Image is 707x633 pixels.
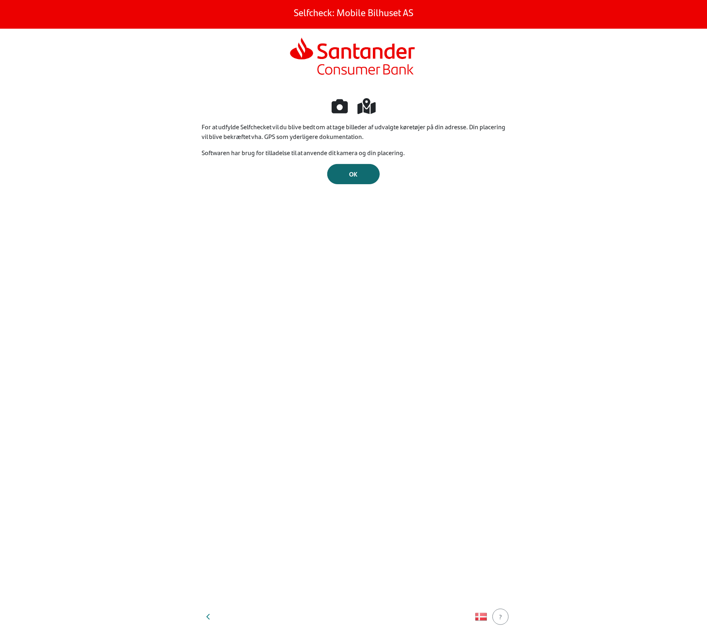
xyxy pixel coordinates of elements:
button: OK [327,164,380,184]
img: Santander Consumer Bank AS [286,35,420,80]
p: For at udfylde Selfchecket vil du blive bedt om at tage billeder af udvalgte køretøjer på din adr... [202,122,505,141]
p: Softwaren har brug for tilladelse til at anvende dit kamera og din placering. [202,148,505,158]
button: ? [492,609,509,625]
span: OK [349,169,358,179]
img: isAAAAASUVORK5CYII= [475,611,487,623]
h1: Selfcheck: Mobile Bilhuset AS [294,6,413,18]
div: ? [498,612,503,622]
